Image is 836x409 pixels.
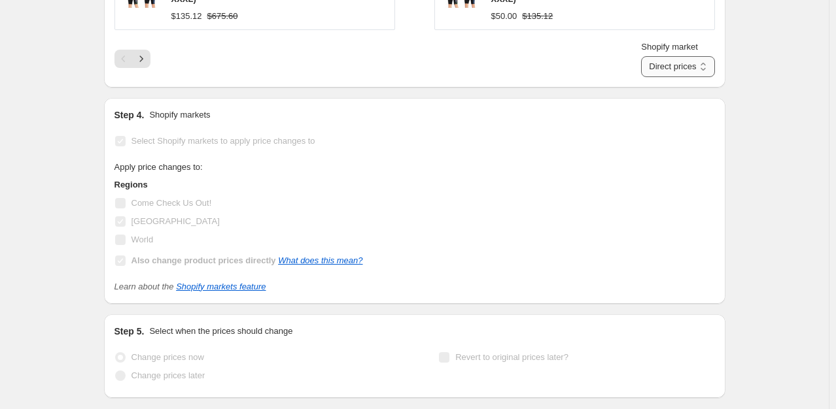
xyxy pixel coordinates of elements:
h2: Step 5. [114,325,145,338]
span: Shopify market [641,42,698,52]
strike: $135.12 [522,10,553,23]
p: Select when the prices should change [149,325,292,338]
span: World [131,235,154,244]
nav: Pagination [114,50,150,68]
span: Change prices now [131,352,204,362]
div: $135.12 [171,10,202,23]
p: Shopify markets [149,108,210,122]
span: Revert to original prices later? [455,352,568,362]
h2: Step 4. [114,108,145,122]
b: Also change product prices directly [131,255,276,265]
h3: Regions [114,178,363,191]
button: Next [132,50,150,68]
span: [GEOGRAPHIC_DATA] [131,216,220,226]
span: Select Shopify markets to apply price changes to [131,136,315,146]
span: Come Check Us Out! [131,198,212,208]
strike: $675.60 [207,10,238,23]
i: Learn about the [114,282,266,291]
a: Shopify markets feature [176,282,266,291]
div: $50.00 [491,10,517,23]
span: Change prices later [131,370,205,380]
a: What does this mean? [278,255,362,265]
span: Apply price changes to: [114,162,203,172]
